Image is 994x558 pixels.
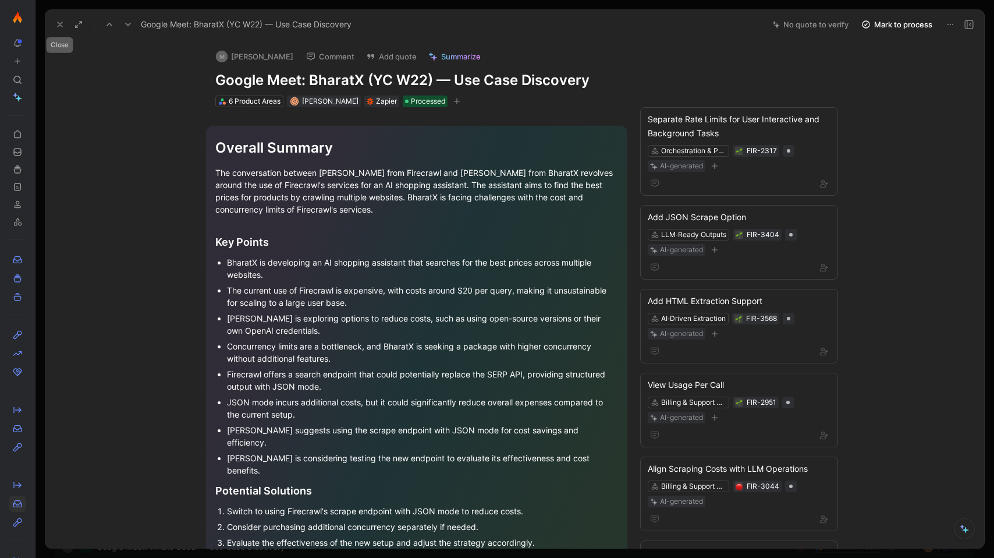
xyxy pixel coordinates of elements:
div: Evaluate the effectiveness of the new setup and adjust the strategy accordingly. [227,536,618,549]
button: 🌱 [735,231,743,239]
div: Overall Summary [215,137,618,158]
div: Key Points [215,234,618,250]
span: Summarize [441,51,481,62]
div: FIR-3404 [747,229,779,241]
div: Switch to using Firecrawl's scrape endpoint with JSON mode to reduce costs. [227,505,618,517]
img: 🌱 [735,316,742,323]
div: Align Scraping Costs with LLM Operations [648,462,830,476]
div: BharatX is developing an AI shopping assistant that searches for the best prices across multiple ... [227,256,618,281]
div: Close [47,37,73,53]
button: 🌱 [734,315,743,323]
div: Potential Solutions [215,483,618,499]
div: [PERSON_NAME] is considering testing the new endpoint to evaluate its effectiveness and cost bene... [227,452,618,476]
button: 🌱 [735,398,743,407]
div: Separate Rate Limits for User Interactive and Background Tasks [648,112,830,140]
button: Firecrawl [9,9,26,26]
div: Zapier [376,96,397,107]
div: AI-generated [660,160,703,172]
button: No quote to verify [767,16,854,33]
div: Consider purchasing additional concurrency separately if needed. [227,521,618,533]
img: Firecrawl [12,12,23,23]
div: AI-generated [660,412,703,423]
div: Add HTML Extraction Support [648,294,830,308]
div: The conversation between [PERSON_NAME] from Firecrawl and [PERSON_NAME] from BharatX revolves aro... [215,167,618,216]
img: 🔴 [736,483,743,490]
div: M [216,51,228,62]
div: LLM‑Ready Outputs [661,229,726,241]
span: [PERSON_NAME] [302,97,358,105]
div: Orchestration & Performance [661,145,726,157]
img: 🌱 [736,148,743,155]
div: View Usage Per Call [648,378,830,392]
div: Add JSON Scrape Option [648,210,830,224]
button: Add quote [361,48,422,65]
div: Billing & Support Ops [661,481,726,492]
div: [PERSON_NAME] suggests using the scrape endpoint with JSON mode for cost savings and efficiency. [227,424,618,448]
button: Mark to process [856,16,938,33]
div: FIR-2951 [747,397,776,408]
span: Processed [411,96,445,107]
div: FIR-3044 [747,481,779,492]
div: Firecrawl offers a search endpoint that could potentially replace the SERP API, providing structu... [227,368,618,393]
div: C [291,98,297,105]
div: JSON mode incurs additional costs, but it could significantly reduce overall expenses compared to... [227,396,618,421]
h1: Google Meet: BharatX (YC W22) — Use Case Discovery [215,71,618,90]
div: [PERSON_NAME] is exploring options to reduce costs, such as using open-source versions or their o... [227,312,618,337]
button: M[PERSON_NAME] [211,48,299,65]
button: Comment [301,48,360,65]
div: AI-generated [660,496,703,507]
button: 🔴 [735,482,743,490]
div: Concurrency limits are a bottleneck, and BharatX is seeking a package with higher concurrency wit... [227,340,618,365]
div: AI-generated [660,328,703,340]
img: 🌱 [736,232,743,239]
button: Summarize [423,48,486,65]
div: Processed [403,96,448,107]
img: 🌱 [736,400,743,407]
span: Google Meet: BharatX (YC W22) — Use Case Discovery [141,17,352,31]
div: FIR-3568 [746,313,777,324]
div: Billing & Support Ops [661,397,726,408]
button: 🌱 [735,147,743,155]
div: AI‑Driven Extraction [661,313,726,324]
div: The current use of Firecrawl is expensive, with costs around $20 per query, making it unsustainab... [227,284,618,309]
div: AI-generated [660,244,703,256]
div: FIR-2317 [747,145,777,157]
div: 6 Product Areas [229,96,281,107]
